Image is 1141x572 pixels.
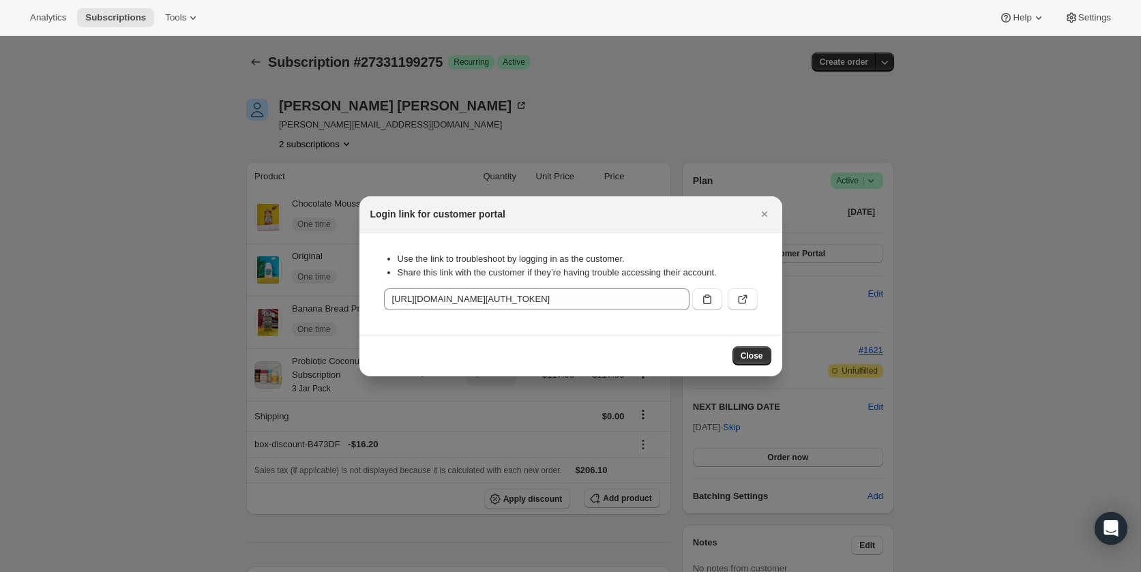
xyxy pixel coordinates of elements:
[77,8,154,27] button: Subscriptions
[755,205,774,224] button: Close
[30,12,66,23] span: Analytics
[398,252,758,266] li: Use the link to troubleshoot by logging in as the customer.
[741,350,763,361] span: Close
[370,207,505,221] h2: Login link for customer portal
[398,266,758,280] li: Share this link with the customer if they’re having trouble accessing their account.
[1013,12,1031,23] span: Help
[165,12,186,23] span: Tools
[22,8,74,27] button: Analytics
[1095,512,1127,545] div: Open Intercom Messenger
[991,8,1053,27] button: Help
[85,12,146,23] span: Subscriptions
[1056,8,1119,27] button: Settings
[157,8,208,27] button: Tools
[1078,12,1111,23] span: Settings
[732,346,771,365] button: Close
